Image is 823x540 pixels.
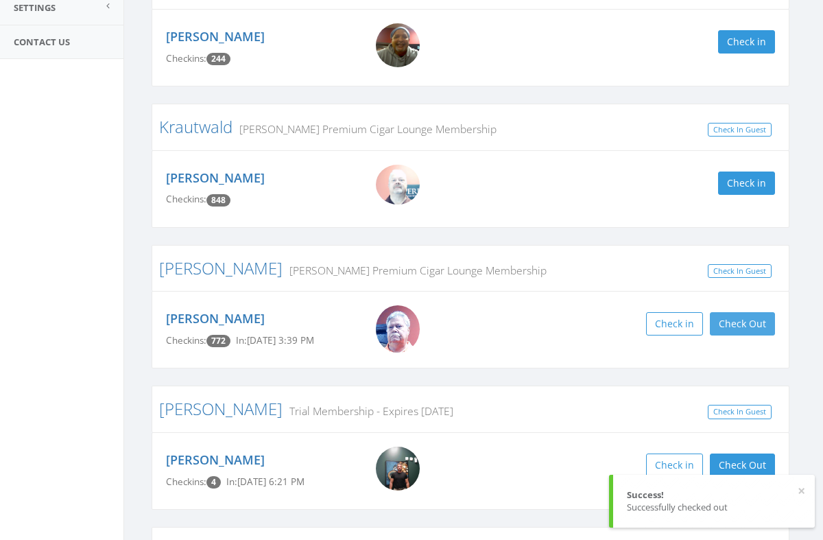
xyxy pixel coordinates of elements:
[226,476,305,488] span: In: [DATE] 6:21 PM
[376,165,420,205] img: WIN_20200824_14_20_23_Pro.jpg
[376,447,420,491] img: Clifton_Mack.png
[14,36,70,48] span: Contact Us
[708,123,772,137] a: Check In Guest
[159,257,283,279] a: [PERSON_NAME]
[376,305,420,352] img: Big_Mike.jpg
[798,484,805,498] button: ×
[376,23,420,67] img: Keith_Johnson.png
[166,476,206,488] span: Checkins:
[627,489,801,502] div: Success!
[166,451,265,468] a: [PERSON_NAME]
[166,28,265,45] a: [PERSON_NAME]
[283,403,453,419] small: Trial Membership - Expires [DATE]
[646,312,703,336] button: Check in
[206,335,230,347] span: Checkin count
[708,405,772,419] a: Check In Guest
[718,30,775,54] button: Check in
[166,310,265,327] a: [PERSON_NAME]
[206,194,230,207] span: Checkin count
[708,264,772,279] a: Check In Guest
[710,312,775,336] button: Check Out
[206,53,230,65] span: Checkin count
[166,334,206,347] span: Checkins:
[236,334,314,347] span: In: [DATE] 3:39 PM
[646,454,703,477] button: Check in
[14,1,56,14] span: Settings
[166,169,265,186] a: [PERSON_NAME]
[718,172,775,195] button: Check in
[206,476,221,489] span: Checkin count
[159,397,283,420] a: [PERSON_NAME]
[166,193,206,205] span: Checkins:
[232,121,497,137] small: [PERSON_NAME] Premium Cigar Lounge Membership
[710,454,775,477] button: Check Out
[283,263,547,278] small: [PERSON_NAME] Premium Cigar Lounge Membership
[627,501,801,514] div: Successfully checked out
[159,115,232,138] a: Krautwald
[166,52,206,64] span: Checkins:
